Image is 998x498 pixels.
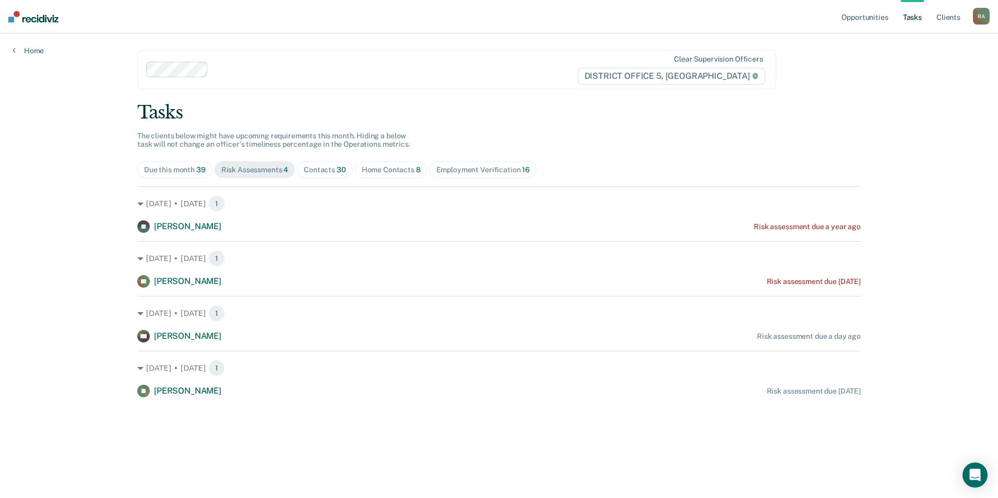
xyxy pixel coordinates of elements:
[963,463,988,488] div: Open Intercom Messenger
[8,11,58,22] img: Recidiviz
[221,165,289,174] div: Risk Assessments
[137,250,861,267] div: [DATE] • [DATE] 1
[578,68,765,85] span: DISTRICT OFFICE 5, [GEOGRAPHIC_DATA]
[154,331,221,341] span: [PERSON_NAME]
[283,165,288,174] span: 4
[137,195,861,212] div: [DATE] • [DATE] 1
[208,195,225,212] span: 1
[436,165,530,174] div: Employment Verification
[767,387,861,396] div: Risk assessment due [DATE]
[144,165,206,174] div: Due this month
[208,305,225,322] span: 1
[137,102,861,123] div: Tasks
[973,8,990,25] div: R A
[767,277,861,286] div: Risk assessment due [DATE]
[208,360,225,376] span: 1
[416,165,421,174] span: 8
[154,276,221,286] span: [PERSON_NAME]
[137,132,410,149] span: The clients below might have upcoming requirements this month. Hiding a below task will not chang...
[674,55,763,64] div: Clear supervision officers
[973,8,990,25] button: RA
[154,386,221,396] span: [PERSON_NAME]
[154,221,221,231] span: [PERSON_NAME]
[337,165,346,174] span: 30
[137,305,861,322] div: [DATE] • [DATE] 1
[196,165,206,174] span: 39
[522,165,530,174] span: 16
[757,332,861,341] div: Risk assessment due a day ago
[137,360,861,376] div: [DATE] • [DATE] 1
[754,222,861,231] div: Risk assessment due a year ago
[13,46,44,55] a: Home
[304,165,346,174] div: Contacts
[362,165,421,174] div: Home Contacts
[208,250,225,267] span: 1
